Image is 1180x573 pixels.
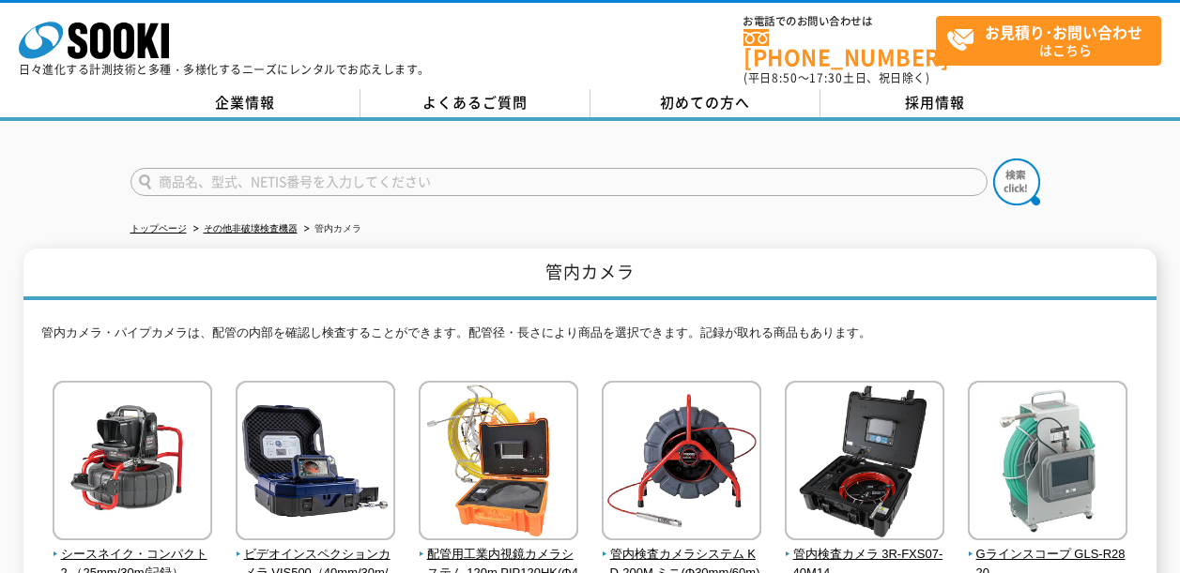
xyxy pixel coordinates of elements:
[602,381,761,545] img: 管内検査カメラシステム KD-200M ミニ(Φ30mm/60m)
[743,29,936,68] a: [PHONE_NUMBER]
[300,219,361,239] li: 管内カメラ
[785,381,944,545] img: 管内検査カメラ 3R-FXS07-40M14
[993,158,1040,205] img: btn_search.png
[41,324,1140,353] p: 管内カメラ・パイプカメラは、配管の内部を確認し検査することができます。配管径・長さにより商品を選択できます。記録が取れる商品もあります。
[743,69,929,86] span: (平日 ～ 土日、祝日除く)
[968,381,1127,545] img: Gラインスコープ GLS-R2820
[130,168,988,196] input: 商品名、型式、NETIS番号を入力してください
[204,223,298,234] a: その他非破壊検査機器
[985,21,1142,43] strong: お見積り･お問い合わせ
[419,381,578,545] img: 配管用工業内視鏡カメラシステム 120m PIP120HK(Φ40mm/120m/記録)
[130,223,187,234] a: トップページ
[590,89,820,117] a: 初めての方へ
[130,89,360,117] a: 企業情報
[809,69,843,86] span: 17:30
[743,16,936,27] span: お電話でのお問い合わせは
[660,92,750,113] span: 初めての方へ
[820,89,1050,117] a: 採用情報
[23,249,1157,300] h1: 管内カメラ
[946,17,1160,64] span: はこちら
[236,381,395,545] img: ビデオインスペクションカメラ VIS500（40mm/30m/記録）
[53,381,212,545] img: シースネイク・コンパクト2 （25mm/30m/記録）
[360,89,590,117] a: よくあるご質問
[936,16,1161,66] a: お見積り･お問い合わせはこちら
[772,69,798,86] span: 8:50
[19,64,430,75] p: 日々進化する計測技術と多種・多様化するニーズにレンタルでお応えします。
